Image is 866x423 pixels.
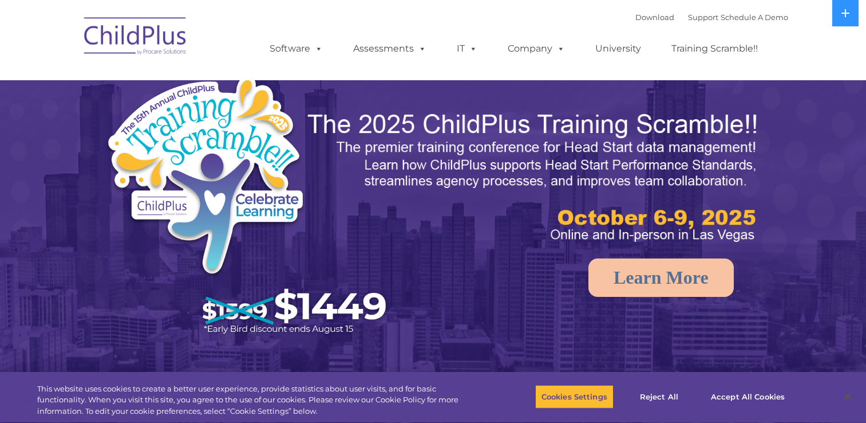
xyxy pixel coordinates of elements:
a: Schedule A Demo [721,13,788,22]
a: University [584,37,653,60]
button: Accept All Cookies [705,385,791,409]
img: ChildPlus by Procare Solutions [78,9,193,66]
a: Assessments [342,37,438,60]
a: Download [635,13,674,22]
a: Software [258,37,334,60]
a: Company [496,37,576,60]
font: | [635,13,788,22]
a: Learn More [588,258,734,297]
button: Close [835,384,860,409]
div: This website uses cookies to create a better user experience, provide statistics about user visit... [37,383,476,417]
a: IT [445,37,489,60]
button: Cookies Settings [535,385,614,409]
a: Training Scramble!! [660,37,769,60]
a: Support [688,13,718,22]
button: Reject All [623,385,695,409]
